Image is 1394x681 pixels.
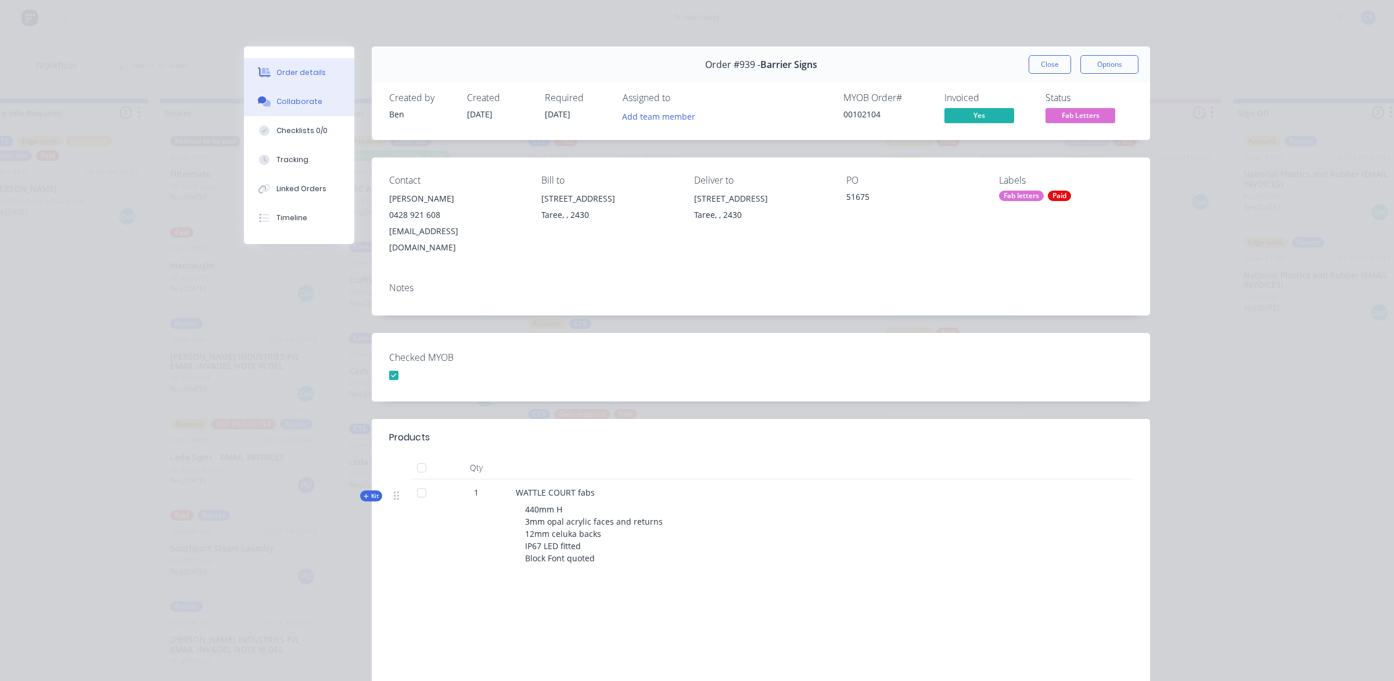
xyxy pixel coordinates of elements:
div: Required [545,92,609,103]
button: Tracking [244,145,354,174]
div: Notes [389,282,1133,293]
button: Order details [244,58,354,87]
span: WATTLE COURT fabs [516,487,595,498]
div: Kit [360,490,382,501]
span: Order #939 - [705,59,760,70]
div: Order details [276,67,326,78]
div: [PERSON_NAME] [389,191,523,207]
div: Taree, , 2430 [694,207,828,223]
span: Kit [364,492,379,500]
button: Add team member [616,108,702,124]
div: Contact [389,175,523,186]
span: [DATE] [545,109,570,120]
button: Options [1080,55,1138,74]
button: Collaborate [244,87,354,116]
div: Linked Orders [276,184,326,194]
span: [DATE] [467,109,493,120]
div: Taree, , 2430 [541,207,675,223]
div: 51675 [846,191,980,207]
div: [STREET_ADDRESS] [694,191,828,207]
button: Timeline [244,203,354,232]
button: Fab Letters [1045,108,1115,126]
div: Status [1045,92,1133,103]
label: Checked MYOB [389,350,534,364]
div: Ben [389,108,453,120]
div: Created [467,92,531,103]
div: [PERSON_NAME]0428 921 608[EMAIL_ADDRESS][DOMAIN_NAME] [389,191,523,256]
div: MYOB Order # [843,92,930,103]
button: Close [1029,55,1071,74]
div: Timeline [276,213,307,223]
div: Created by [389,92,453,103]
div: Paid [1048,191,1071,201]
div: Qty [441,456,511,479]
div: Deliver to [694,175,828,186]
button: Linked Orders [244,174,354,203]
span: 440mm H 3mm opal acrylic faces and returns 12mm celuka backs IP67 LED fitted Block Font quoted [525,504,663,564]
div: Invoiced [944,92,1032,103]
div: Checklists 0/0 [276,126,328,136]
div: [STREET_ADDRESS] [541,191,675,207]
div: [STREET_ADDRESS]Taree, , 2430 [541,191,675,228]
div: Assigned to [623,92,739,103]
div: 0428 921 608 [389,207,523,223]
div: Labels [999,175,1133,186]
div: Collaborate [276,96,322,107]
span: Fab Letters [1045,108,1115,123]
div: [EMAIL_ADDRESS][DOMAIN_NAME] [389,223,523,256]
div: Fab letters [999,191,1044,201]
button: Add team member [623,108,702,124]
span: Barrier Signs [760,59,817,70]
button: Checklists 0/0 [244,116,354,145]
div: Bill to [541,175,675,186]
div: PO [846,175,980,186]
div: Tracking [276,155,308,165]
div: 00102104 [843,108,930,120]
div: [STREET_ADDRESS]Taree, , 2430 [694,191,828,228]
div: Products [389,431,430,445]
span: Yes [944,108,1014,123]
span: 1 [474,486,479,499]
